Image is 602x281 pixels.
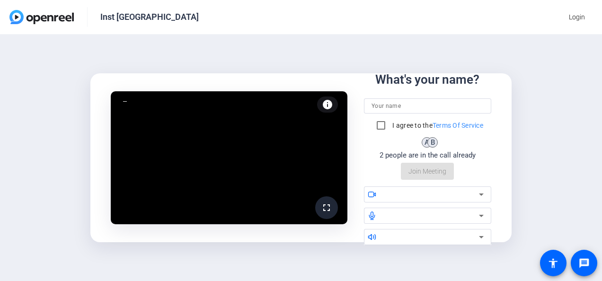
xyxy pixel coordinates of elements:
span: Login [569,12,585,22]
div: B [427,137,438,148]
img: OpenReel logo [9,10,74,24]
a: Terms Of Service [433,122,483,129]
mat-icon: info [322,99,333,110]
div: Inst [GEOGRAPHIC_DATA] [100,11,199,23]
label: I agree to the [390,121,483,130]
div: What's your name? [375,70,479,89]
mat-icon: message [578,257,590,269]
mat-icon: fullscreen [321,202,332,213]
button: Login [561,9,593,26]
div: A [422,137,432,148]
mat-icon: accessibility [548,257,559,269]
div: 2 people are in the call already [380,150,476,161]
input: Your name [372,100,484,112]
